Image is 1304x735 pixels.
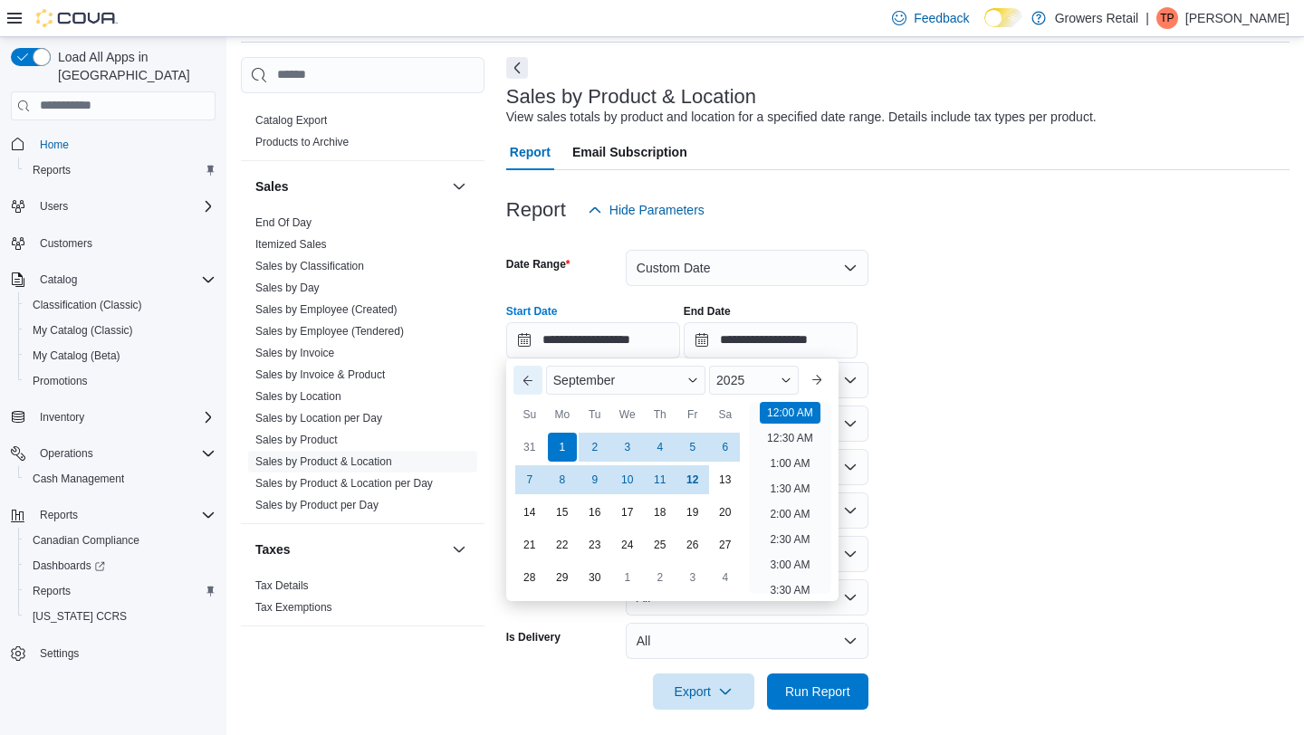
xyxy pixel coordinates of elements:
[25,345,128,367] a: My Catalog (Beta)
[255,412,382,425] a: Sales by Location per Day
[33,348,120,363] span: My Catalog (Beta)
[33,443,101,464] button: Operations
[33,133,216,156] span: Home
[646,563,675,592] div: day-2
[11,124,216,714] nav: Complex example
[613,400,642,429] div: We
[25,159,78,181] a: Reports
[25,370,216,392] span: Promotions
[18,528,223,553] button: Canadian Compliance
[506,86,756,108] h3: Sales by Product & Location
[4,640,223,666] button: Settings
[4,502,223,528] button: Reports
[513,366,542,395] button: Previous Month
[762,453,817,474] li: 1:00 AM
[613,465,642,494] div: day-10
[51,48,216,84] span: Load All Apps in [GEOGRAPHIC_DATA]
[843,460,858,474] button: Open list of options
[255,238,327,251] a: Itemized Sales
[25,468,216,490] span: Cash Management
[626,623,868,659] button: All
[762,529,817,550] li: 2:30 AM
[255,282,320,294] a: Sales by Day
[255,216,312,229] a: End Of Day
[255,136,349,148] a: Products to Archive
[40,446,93,461] span: Operations
[33,134,76,156] a: Home
[25,159,216,181] span: Reports
[572,134,687,170] span: Email Subscription
[843,416,858,431] button: Open list of options
[626,250,868,286] button: Custom Date
[241,575,484,625] div: Taxes
[33,533,139,548] span: Canadian Compliance
[33,374,88,388] span: Promotions
[33,504,85,526] button: Reports
[678,433,707,462] div: day-5
[711,465,740,494] div: day-13
[255,578,309,593] span: Tax Details
[515,563,544,592] div: day-28
[716,373,744,387] span: 2025
[580,192,712,228] button: Hide Parameters
[255,303,398,316] a: Sales by Employee (Created)
[506,108,1097,127] div: View sales totals by product and location for a specified date range. Details include tax types p...
[548,563,577,592] div: day-29
[40,272,77,287] span: Catalog
[40,646,79,661] span: Settings
[255,135,349,149] span: Products to Archive
[255,281,320,295] span: Sales by Day
[255,237,327,252] span: Itemized Sales
[553,373,615,387] span: September
[510,134,551,170] span: Report
[33,298,142,312] span: Classification (Classic)
[506,257,570,272] label: Date Range
[255,389,341,404] span: Sales by Location
[255,579,309,592] a: Tax Details
[760,402,820,424] li: 12:00 AM
[1160,7,1174,29] span: TP
[1146,7,1149,29] p: |
[255,113,327,128] span: Catalog Export
[255,347,334,359] a: Sales by Invoice
[25,580,78,602] a: Reports
[678,465,707,494] div: day-12
[255,434,338,446] a: Sales by Product
[33,406,216,428] span: Inventory
[762,579,817,601] li: 3:30 AM
[711,400,740,429] div: Sa
[33,558,105,573] span: Dashboards
[515,530,544,559] div: day-21
[802,366,831,395] button: Next month
[18,368,223,394] button: Promotions
[1156,7,1178,29] div: Tom Potts
[18,157,223,183] button: Reports
[18,292,223,318] button: Classification (Classic)
[646,465,675,494] div: day-11
[709,366,799,395] div: Button. Open the year selector. 2025 is currently selected.
[448,539,470,560] button: Taxes
[580,563,609,592] div: day-30
[255,477,433,490] a: Sales by Product & Location per Day
[4,441,223,466] button: Operations
[40,410,84,425] span: Inventory
[4,131,223,157] button: Home
[548,498,577,527] div: day-15
[448,73,470,95] button: Products
[548,433,577,462] div: day-1
[241,110,484,160] div: Products
[711,563,740,592] div: day-4
[678,530,707,559] div: day-26
[255,346,334,360] span: Sales by Invoice
[255,601,332,614] a: Tax Exemptions
[762,503,817,525] li: 2:00 AM
[255,177,445,196] button: Sales
[255,325,404,338] a: Sales by Employee (Tendered)
[613,563,642,592] div: day-1
[255,302,398,317] span: Sales by Employee (Created)
[580,433,609,462] div: day-2
[255,498,379,512] span: Sales by Product per Day
[33,269,84,291] button: Catalog
[33,504,216,526] span: Reports
[33,233,100,254] a: Customers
